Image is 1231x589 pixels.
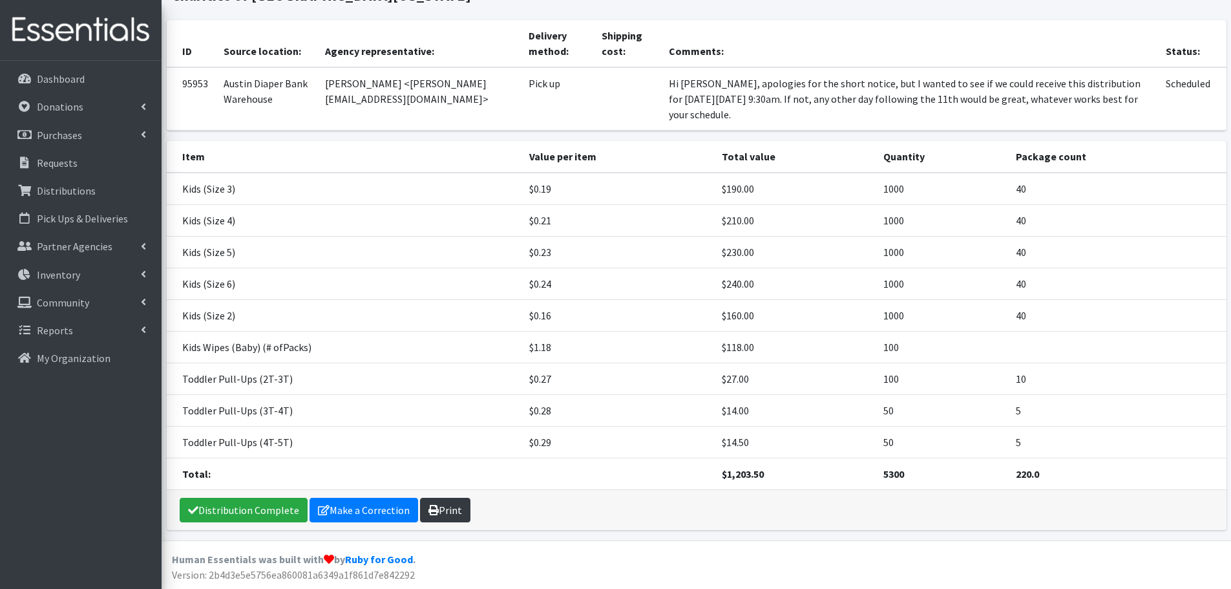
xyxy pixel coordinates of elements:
td: 50 [876,395,1008,427]
img: HumanEssentials [5,8,156,52]
td: [PERSON_NAME] <[PERSON_NAME][EMAIL_ADDRESS][DOMAIN_NAME]> [317,67,521,131]
td: Kids (Size 2) [167,300,522,332]
td: $118.00 [714,332,875,363]
td: 50 [876,427,1008,458]
strong: Total: [182,467,211,480]
td: $240.00 [714,268,875,300]
th: Value per item [521,141,714,173]
td: Toddler Pull-Ups (4T-5T) [167,427,522,458]
td: 1000 [876,237,1008,268]
td: Toddler Pull-Ups (3T-4T) [167,395,522,427]
a: Donations [5,94,156,120]
td: $0.24 [521,268,714,300]
td: Hi [PERSON_NAME], apologies for the short notice, but I wanted to see if we could receive this di... [661,67,1158,131]
a: Ruby for Good [345,553,413,566]
a: Pick Ups & Deliveries [5,206,156,231]
strong: Human Essentials was built with by . [172,553,416,566]
td: 1000 [876,268,1008,300]
th: ID [167,20,216,67]
td: 95953 [167,67,216,131]
td: Pick up [521,67,594,131]
td: $0.16 [521,300,714,332]
th: Source location: [216,20,318,67]
p: Requests [37,156,78,169]
td: $0.21 [521,205,714,237]
th: Delivery method: [521,20,594,67]
td: 5 [1008,395,1226,427]
td: $0.28 [521,395,714,427]
p: Dashboard [37,72,85,85]
a: Distribution Complete [180,498,308,522]
strong: 5300 [883,467,904,480]
td: $0.23 [521,237,714,268]
th: Shipping cost: [594,20,661,67]
th: Quantity [876,141,1008,173]
td: $190.00 [714,173,875,205]
td: $210.00 [714,205,875,237]
th: Item [167,141,522,173]
td: 1000 [876,300,1008,332]
td: Toddler Pull-Ups (2T-3T) [167,363,522,395]
td: 40 [1008,300,1226,332]
td: Kids (Size 4) [167,205,522,237]
td: $27.00 [714,363,875,395]
p: Reports [37,324,73,337]
td: Kids (Size 6) [167,268,522,300]
th: Total value [714,141,875,173]
th: Comments: [661,20,1158,67]
a: Community [5,290,156,316]
td: 10 [1008,363,1226,395]
td: $1.18 [521,332,714,363]
td: $0.29 [521,427,714,458]
td: 5 [1008,427,1226,458]
td: Scheduled [1158,67,1226,131]
td: 100 [876,363,1008,395]
td: 40 [1008,205,1226,237]
td: 1000 [876,205,1008,237]
a: Distributions [5,178,156,204]
td: $14.50 [714,427,875,458]
td: 40 [1008,237,1226,268]
a: Partner Agencies [5,233,156,259]
a: My Organization [5,345,156,371]
th: Agency representative: [317,20,521,67]
a: Print [420,498,470,522]
p: Donations [37,100,83,113]
a: Dashboard [5,66,156,92]
p: Community [37,296,89,309]
p: Pick Ups & Deliveries [37,212,128,225]
td: Austin Diaper Bank Warehouse [216,67,318,131]
a: Purchases [5,122,156,148]
p: Purchases [37,129,82,142]
td: Kids Wipes (Baby) (# ofPacks) [167,332,522,363]
span: Version: 2b4d3e5e5756ea860081a6349a1f861d7e842292 [172,568,415,581]
strong: $1,203.50 [722,467,764,480]
td: 40 [1008,173,1226,205]
p: My Organization [37,352,110,365]
td: $14.00 [714,395,875,427]
a: Make a Correction [310,498,418,522]
a: Reports [5,317,156,343]
th: Package count [1008,141,1226,173]
td: Kids (Size 3) [167,173,522,205]
td: $0.19 [521,173,714,205]
td: $230.00 [714,237,875,268]
p: Partner Agencies [37,240,112,253]
strong: 220.0 [1016,467,1039,480]
td: Kids (Size 5) [167,237,522,268]
a: Requests [5,150,156,176]
p: Inventory [37,268,80,281]
td: 40 [1008,268,1226,300]
td: $0.27 [521,363,714,395]
p: Distributions [37,184,96,197]
td: 1000 [876,173,1008,205]
a: Inventory [5,262,156,288]
td: 100 [876,332,1008,363]
th: Status: [1158,20,1226,67]
td: $160.00 [714,300,875,332]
